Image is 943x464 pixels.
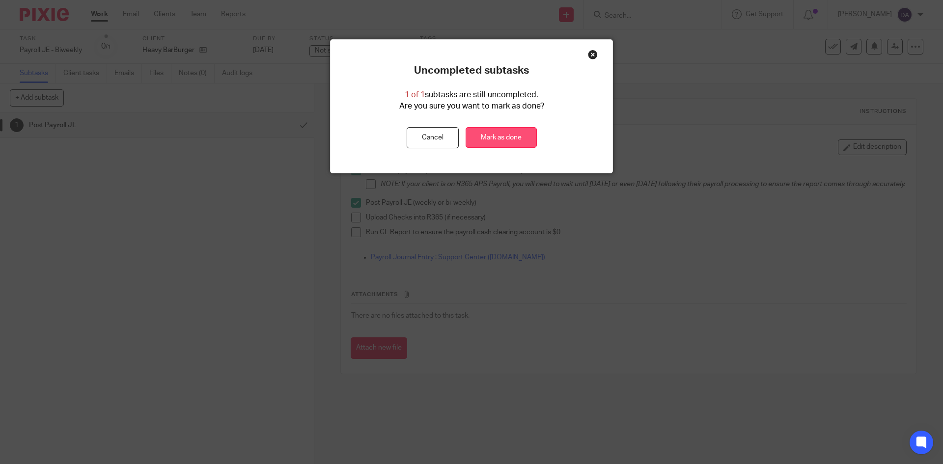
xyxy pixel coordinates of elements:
[414,64,529,77] p: Uncompleted subtasks
[466,127,537,148] a: Mark as done
[405,89,538,101] p: subtasks are still uncompleted.
[407,127,459,148] button: Cancel
[588,50,598,59] div: Close this dialog window
[399,101,544,112] p: Are you sure you want to mark as done?
[405,91,425,99] span: 1 of 1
